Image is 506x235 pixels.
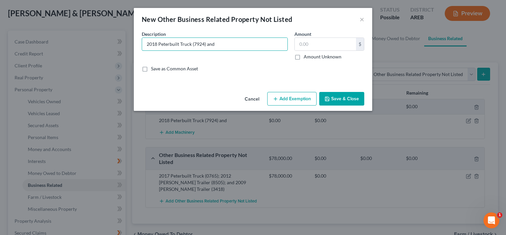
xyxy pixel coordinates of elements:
[239,93,265,106] button: Cancel
[295,38,356,50] input: 0.00
[319,92,364,106] button: Save & Close
[142,15,292,24] div: New Other Business Related Property Not Listed
[267,92,317,106] button: Add Exemption
[151,65,198,72] label: Save as Common Asset
[304,53,341,60] label: Amount Unknown
[356,38,364,50] div: $
[360,15,364,23] button: ×
[142,31,166,37] span: Description
[483,212,499,228] iframe: Intercom live chat
[294,31,311,38] label: Amount
[142,38,287,50] input: Describe...
[497,212,502,218] span: 1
